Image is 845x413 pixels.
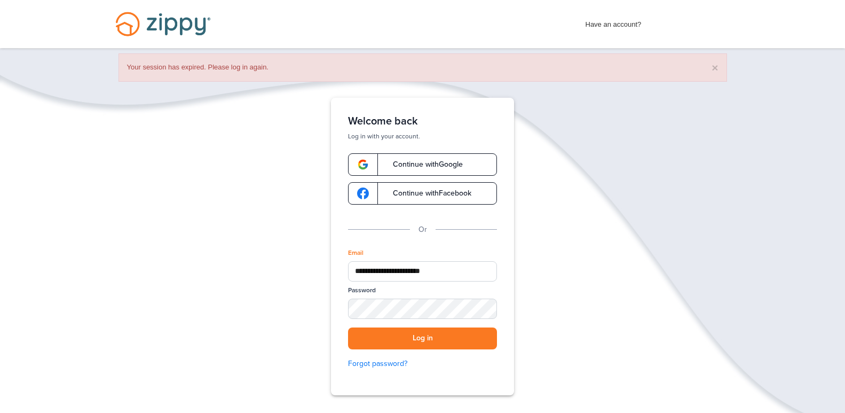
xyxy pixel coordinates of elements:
[348,248,364,258] label: Email
[348,115,497,128] h1: Welcome back
[348,153,497,176] a: google-logoContinue withGoogle
[382,190,471,197] span: Continue with Facebook
[348,299,497,319] input: Password
[586,13,642,30] span: Have an account?
[712,62,718,73] button: ×
[357,188,369,199] img: google-logo
[348,286,376,295] label: Password
[382,161,463,168] span: Continue with Google
[418,224,427,236] p: Or
[119,53,727,82] div: Your session has expired. Please log in again.
[348,261,497,282] input: Email
[348,182,497,205] a: google-logoContinue withFacebook
[357,159,369,170] img: google-logo
[348,132,497,141] p: Log in with your account.
[348,328,497,349] button: Log in
[348,358,497,370] a: Forgot password?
